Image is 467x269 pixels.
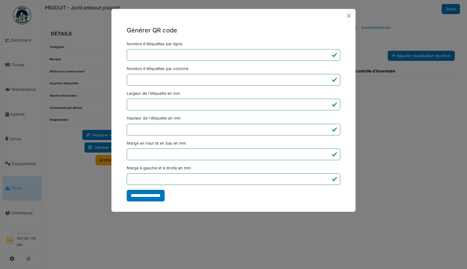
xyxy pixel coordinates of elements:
[344,11,353,20] button: Close
[127,66,188,72] label: Nombre d'étiquettes par colonne
[127,115,181,121] label: Hauteur de l'étiquette en mm
[127,90,180,96] label: Largeur de l'étiquette en mm
[127,140,186,146] label: Marge en haut et en bas en mm
[127,165,191,171] label: Marge à gauche et à droite en mm
[127,41,182,47] label: Nombre d'étiquettes par ligne
[127,26,340,35] h5: Générer QR code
